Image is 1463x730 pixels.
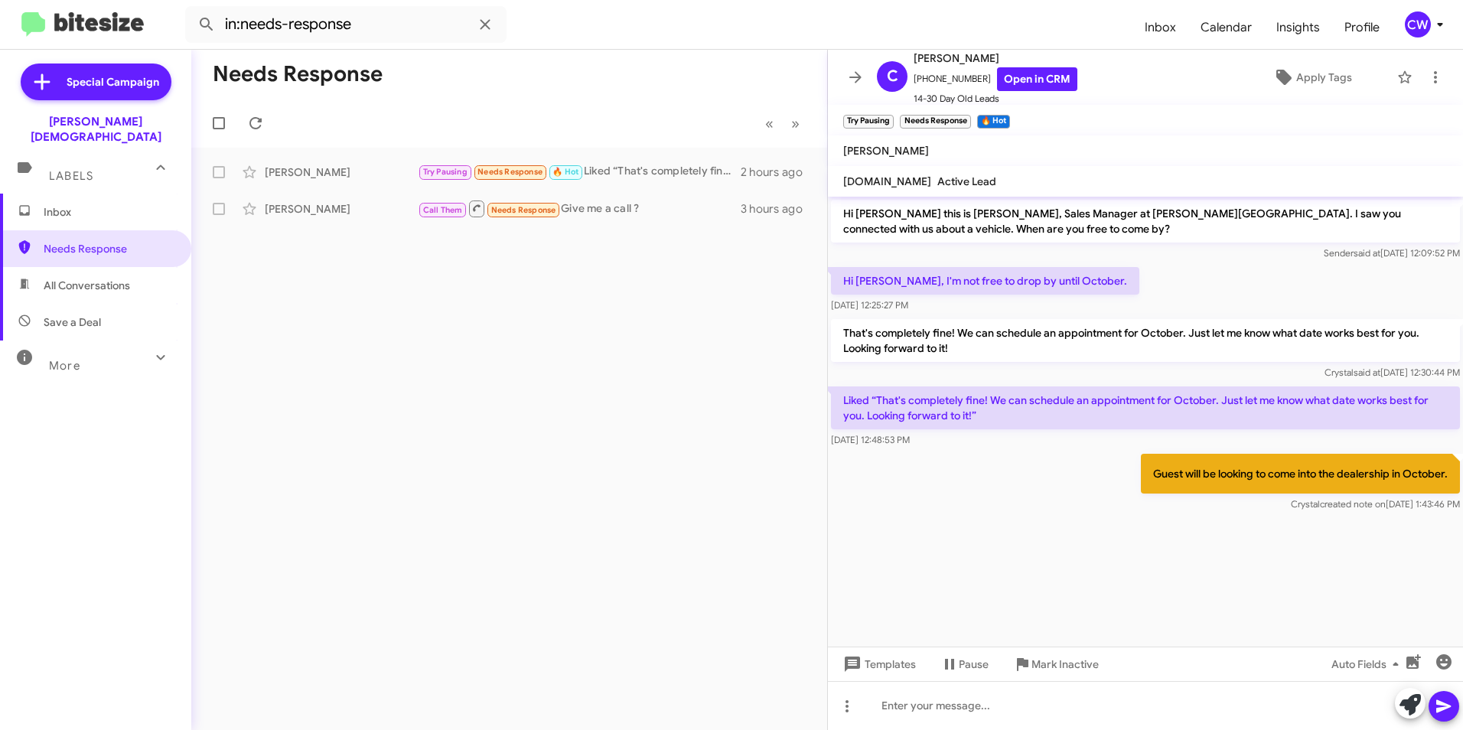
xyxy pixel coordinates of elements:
[831,299,908,311] span: [DATE] 12:25:27 PM
[914,67,1077,91] span: [PHONE_NUMBER]
[1332,5,1392,50] a: Profile
[756,108,783,139] button: Previous
[1001,650,1111,678] button: Mark Inactive
[937,174,996,188] span: Active Lead
[1264,5,1332,50] a: Insights
[44,241,174,256] span: Needs Response
[741,165,815,180] div: 2 hours ago
[213,62,383,86] h1: Needs Response
[1291,498,1460,510] span: Crystal [DATE] 1:43:46 PM
[828,650,928,678] button: Templates
[44,204,174,220] span: Inbox
[477,167,543,177] span: Needs Response
[1331,650,1405,678] span: Auto Fields
[914,49,1077,67] span: [PERSON_NAME]
[1354,367,1380,378] span: said at
[741,201,815,217] div: 3 hours ago
[928,650,1001,678] button: Pause
[977,115,1010,129] small: 🔥 Hot
[1296,64,1352,91] span: Apply Tags
[791,114,800,133] span: »
[1319,650,1417,678] button: Auto Fields
[831,434,910,445] span: [DATE] 12:48:53 PM
[491,205,556,215] span: Needs Response
[1354,247,1380,259] span: said at
[1234,64,1390,91] button: Apply Tags
[418,163,741,181] div: Liked “That's completely fine! We can schedule an appointment for October. Just let me know what ...
[1031,650,1099,678] span: Mark Inactive
[782,108,809,139] button: Next
[831,200,1460,243] p: Hi [PERSON_NAME] this is [PERSON_NAME], Sales Manager at [PERSON_NAME][GEOGRAPHIC_DATA]. I saw yo...
[1132,5,1188,50] a: Inbox
[900,115,970,129] small: Needs Response
[997,67,1077,91] a: Open in CRM
[831,267,1139,295] p: Hi [PERSON_NAME], I'm not free to drop by until October.
[843,144,929,158] span: [PERSON_NAME]
[418,199,741,218] div: Give me a call ?
[831,386,1460,429] p: Liked “That's completely fine! We can schedule an appointment for October. Just let me know what ...
[67,74,159,90] span: Special Campaign
[843,115,894,129] small: Try Pausing
[959,650,989,678] span: Pause
[423,167,468,177] span: Try Pausing
[423,205,463,215] span: Call Them
[44,278,130,293] span: All Conversations
[887,64,898,89] span: C
[757,108,809,139] nav: Page navigation example
[552,167,578,177] span: 🔥 Hot
[49,359,80,373] span: More
[1320,498,1386,510] span: created note on
[914,91,1077,106] span: 14-30 Day Old Leads
[1325,367,1460,378] span: Crystal [DATE] 12:30:44 PM
[840,650,916,678] span: Templates
[1392,11,1446,37] button: CW
[265,201,418,217] div: [PERSON_NAME]
[843,174,931,188] span: [DOMAIN_NAME]
[21,64,171,100] a: Special Campaign
[1405,11,1431,37] div: CW
[765,114,774,133] span: «
[831,319,1460,362] p: That's completely fine! We can schedule an appointment for October. Just let me know what date wo...
[1188,5,1264,50] a: Calendar
[185,6,507,43] input: Search
[49,169,93,183] span: Labels
[1324,247,1460,259] span: Sender [DATE] 12:09:52 PM
[1141,454,1460,494] p: Guest will be looking to come into the dealership in October.
[265,165,418,180] div: [PERSON_NAME]
[44,314,101,330] span: Save a Deal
